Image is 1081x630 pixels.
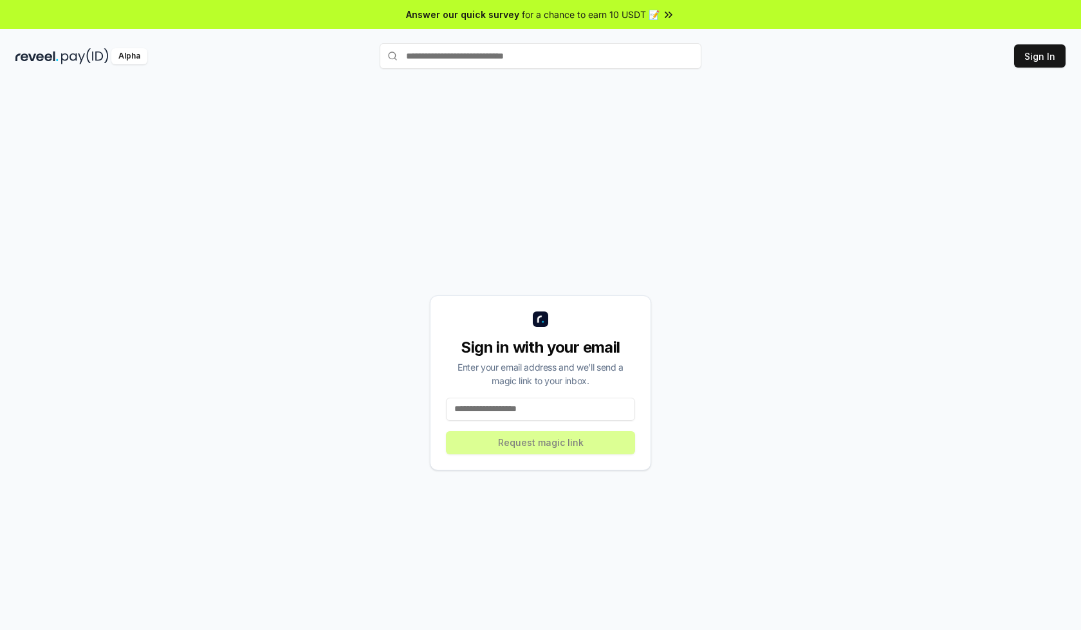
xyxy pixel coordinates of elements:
[446,360,635,387] div: Enter your email address and we’ll send a magic link to your inbox.
[111,48,147,64] div: Alpha
[406,8,519,21] span: Answer our quick survey
[522,8,660,21] span: for a chance to earn 10 USDT 📝
[61,48,109,64] img: pay_id
[446,337,635,358] div: Sign in with your email
[533,311,548,327] img: logo_small
[15,48,59,64] img: reveel_dark
[1014,44,1066,68] button: Sign In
